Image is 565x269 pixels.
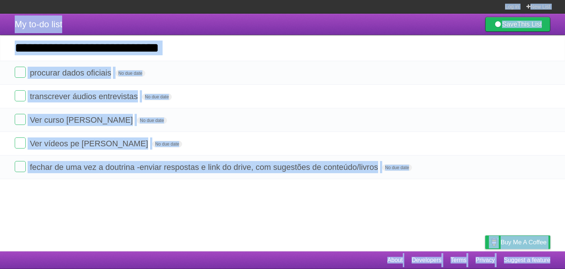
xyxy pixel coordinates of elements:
label: Done [15,114,26,125]
span: No due date [152,141,182,147]
span: fechar de uma vez a doutrina -enviar respostas e link do drive, com sugestões de conteúdo/livros [30,163,380,172]
span: My to-do list [15,19,62,29]
a: Privacy [476,253,495,267]
span: No due date [137,117,167,124]
label: Done [15,137,26,149]
a: Buy me a coffee [485,235,550,249]
span: Buy me a coffee [501,236,547,249]
b: This List [517,21,542,28]
a: Developers [412,253,441,267]
span: No due date [142,94,172,100]
span: No due date [382,164,412,171]
span: Ver vídeos pe [PERSON_NAME] [30,139,150,148]
label: Done [15,161,26,172]
a: SaveThis List [485,17,550,32]
a: Suggest a feature [504,253,550,267]
a: Terms [451,253,467,267]
span: procurar dados oficiais [30,68,113,77]
span: Ver curso [PERSON_NAME] [30,115,135,125]
img: Buy me a coffee [489,236,499,248]
label: Done [15,90,26,101]
span: transcrever áudios entrevistas [30,92,139,101]
a: About [387,253,403,267]
span: No due date [116,70,145,77]
label: Done [15,67,26,78]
